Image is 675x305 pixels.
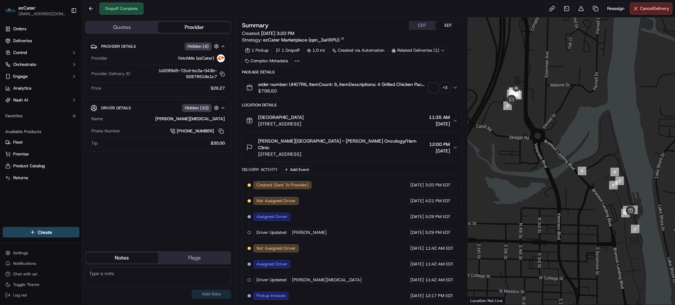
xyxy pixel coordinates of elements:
[13,73,28,79] span: Engage
[242,110,461,131] button: [GEOGRAPHIC_DATA][STREET_ADDRESS]11:35 AM[DATE]
[217,54,225,62] img: fetchme_logo.png
[256,245,296,251] span: Not Assigned Driver
[86,22,158,33] button: Quotes
[3,173,79,183] button: Returns
[630,3,672,14] button: CancelDelivery
[211,85,225,91] span: $26.27
[5,9,16,13] img: ezCater
[410,230,424,236] span: [DATE]
[242,30,294,37] span: Created:
[256,261,287,267] span: Assigned Driver
[435,21,462,30] button: EDT
[177,128,214,134] span: [PHONE_NUMBER]
[389,46,448,55] div: Related Deliveries (1)
[242,37,344,43] div: Strategy:
[3,126,79,137] div: Available Products
[304,46,328,55] div: 1.0 mi
[425,293,453,299] span: 12:17 PM EDT
[188,43,209,49] span: Hidden ( 4 )
[13,282,40,287] span: Toggle Theme
[425,245,454,251] span: 11:42 AM EDT
[13,292,27,298] span: Log out
[3,291,79,300] button: Log out
[258,88,426,94] span: $798.60
[441,83,450,92] div: + 3
[3,111,79,121] div: Favorites
[256,198,296,204] span: Not Assigned Driver
[292,277,362,283] span: [PERSON_NAME][MEDICAL_DATA]
[91,55,107,61] span: Provider
[13,261,36,266] span: Notifications
[329,46,387,55] div: Created via Automation
[258,121,304,127] span: [STREET_ADDRESS]
[410,277,424,283] span: [DATE]
[607,6,624,12] span: Reassign
[66,23,80,28] span: Pylon
[158,253,231,263] button: Flags
[3,227,79,237] button: Create
[256,214,287,220] span: Assigned Driver
[503,101,512,110] div: 9
[429,114,450,121] span: 11:35 AM
[242,56,291,66] div: Complex Metadata
[13,85,31,91] span: Analytics
[13,175,28,181] span: Returns
[5,139,77,145] a: Fleet
[410,261,424,267] span: [DATE]
[242,46,272,55] div: 1 Pickup
[3,83,79,94] a: Analytics
[410,214,424,220] span: [DATE]
[3,280,79,289] button: Toggle Theme
[256,293,285,299] span: Pickup Enroute
[242,77,461,98] button: order number: UH07R6, ItemCount: 9, itemDescriptions: 4 Grilled Chicken Pack, 3 Grilled Salmon Pa...
[410,182,424,188] span: [DATE]
[18,11,66,16] button: [EMAIL_ADDRESS][DOMAIN_NAME]
[425,214,451,220] span: 5:29 PM EDT
[170,127,225,135] a: [PHONE_NUMBER]
[13,250,28,256] span: Settings
[86,253,158,263] button: Notes
[468,296,506,305] div: Location Not Live
[3,248,79,258] button: Settings
[256,230,286,236] span: Driver Updated
[182,104,220,112] button: Hidden (10)
[3,259,79,268] button: Notifications
[13,62,36,68] span: Orchestrate
[5,175,77,181] a: Returns
[242,167,278,172] div: Delivery Activity
[410,293,424,299] span: [DATE]
[46,23,80,28] a: Powered byPylon
[609,181,618,189] div: 5
[410,198,424,204] span: [DATE]
[429,121,450,127] span: [DATE]
[578,167,586,175] div: 8
[429,141,450,148] span: 12:00 PM
[3,137,79,148] button: Fleet
[158,22,231,33] button: Provider
[3,161,79,171] button: Product Catalog
[623,206,631,214] div: 4
[425,261,454,267] span: 11:42 AM EDT
[91,85,101,91] span: Price
[91,102,225,113] button: Driver DetailsHidden (10)
[621,209,630,217] div: 3
[133,68,225,80] button: 1d20f9d5-72cd-bc2a-043b-92879519e1c7
[3,3,68,18] button: ezCaterezCater[EMAIL_ADDRESS][DOMAIN_NAME]
[13,271,37,277] span: Chat with us!
[3,269,79,279] button: Chat with us!
[242,134,461,161] button: [PERSON_NAME][GEOGRAPHIC_DATA] - [PERSON_NAME] Oncology/Hem Clinic[STREET_ADDRESS]12:00 PM[DATE]
[185,105,209,111] span: Hidden ( 10 )
[3,149,79,159] button: Promise
[258,81,426,88] span: order number: UH07R6, ItemCount: 9, itemDescriptions: 4 Grilled Chicken Pack, 3 Grilled Salmon Pa...
[5,151,77,157] a: Promise
[258,151,426,157] span: [STREET_ADDRESS]
[3,59,79,70] button: Orchestrate
[273,46,303,55] div: 1 Dropoff
[185,42,220,50] button: Hidden (4)
[615,177,624,185] div: 2
[604,3,627,14] button: Reassign
[425,182,451,188] span: 3:20 PM EDT
[242,69,462,75] div: Package Details
[242,22,269,28] h3: Summary
[429,83,450,92] button: +3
